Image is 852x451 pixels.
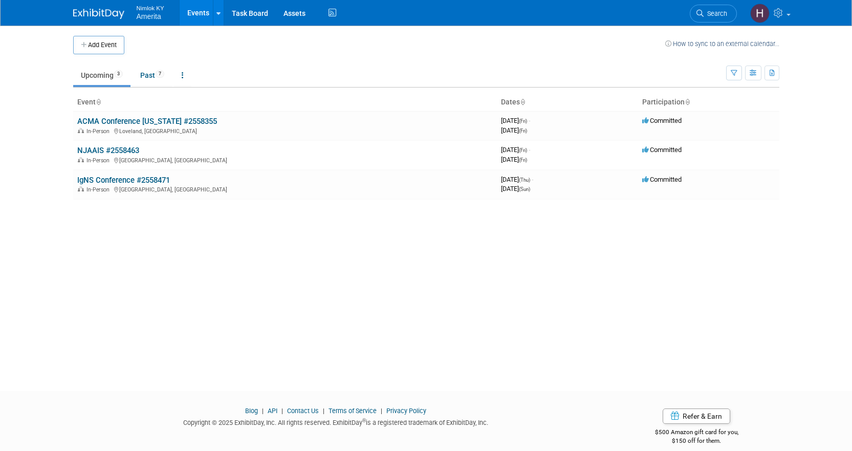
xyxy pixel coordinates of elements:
img: ExhibitDay [73,9,124,19]
span: - [529,146,530,154]
span: In-Person [86,157,113,164]
img: In-Person Event [78,186,84,191]
span: Committed [642,146,682,154]
span: [DATE] [501,146,530,154]
span: - [532,176,533,183]
span: - [529,117,530,124]
span: (Sun) [519,186,530,192]
span: (Fri) [519,118,527,124]
a: Terms of Service [329,407,377,415]
span: | [320,407,327,415]
span: | [259,407,266,415]
span: Search [704,10,727,17]
a: Search [690,5,737,23]
a: Refer & Earn [663,409,730,424]
th: Dates [497,94,638,111]
span: (Fri) [519,157,527,163]
div: $500 Amazon gift card for you, [614,421,779,445]
span: In-Person [86,128,113,135]
img: In-Person Event [78,157,84,162]
img: Hannah Durbin [750,4,770,23]
span: Amerita [137,12,161,20]
a: IgNS Conference #2558471 [77,176,170,185]
span: 3 [114,70,123,78]
span: | [279,407,286,415]
a: Past7 [133,66,172,85]
img: In-Person Event [78,128,84,133]
span: [DATE] [501,156,527,163]
div: [GEOGRAPHIC_DATA], [GEOGRAPHIC_DATA] [77,156,493,164]
a: API [268,407,277,415]
a: How to sync to an external calendar... [665,40,779,48]
span: [DATE] [501,185,530,192]
div: [GEOGRAPHIC_DATA], [GEOGRAPHIC_DATA] [77,185,493,193]
div: Copyright © 2025 ExhibitDay, Inc. All rights reserved. ExhibitDay is a registered trademark of Ex... [73,416,599,427]
a: Privacy Policy [386,407,426,415]
div: $150 off for them. [614,437,779,445]
span: [DATE] [501,126,527,134]
span: 7 [156,70,164,78]
th: Participation [638,94,779,111]
a: Sort by Participation Type [685,98,690,106]
span: (Thu) [519,177,530,183]
span: Nimlok KY [137,2,164,13]
span: In-Person [86,186,113,193]
div: Loveland, [GEOGRAPHIC_DATA] [77,126,493,135]
th: Event [73,94,497,111]
a: ACMA Conference [US_STATE] #2558355 [77,117,217,126]
span: Committed [642,117,682,124]
span: [DATE] [501,176,533,183]
span: | [378,407,385,415]
span: Committed [642,176,682,183]
span: (Fri) [519,147,527,153]
a: Blog [245,407,258,415]
a: Contact Us [287,407,319,415]
a: Upcoming3 [73,66,130,85]
span: (Fri) [519,128,527,134]
span: [DATE] [501,117,530,124]
a: Sort by Event Name [96,98,101,106]
a: NJAAIS #2558463 [77,146,139,155]
button: Add Event [73,36,124,54]
sup: ® [362,418,366,423]
a: Sort by Start Date [520,98,525,106]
